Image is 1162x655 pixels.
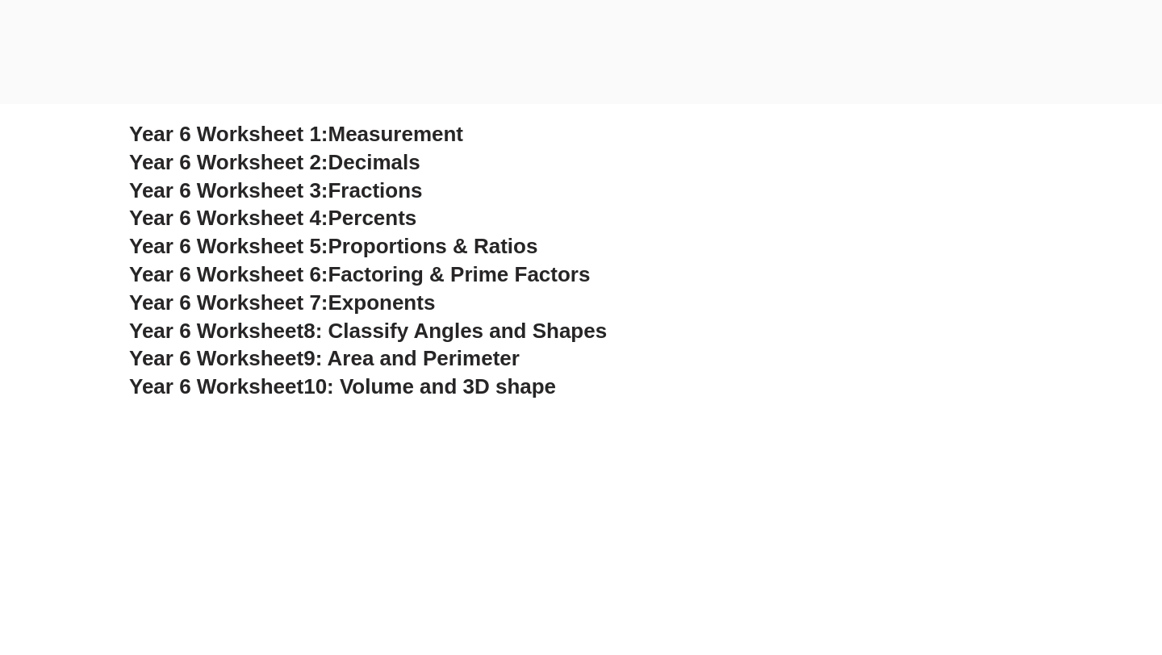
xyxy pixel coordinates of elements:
[129,262,590,286] a: Year 6 Worksheet 6:Factoring & Prime Factors
[129,206,416,230] a: Year 6 Worksheet 4:Percents
[129,319,607,343] a: Year 6 Worksheet8: Classify Angles and Shapes
[129,262,328,286] span: Year 6 Worksheet 6:
[129,234,537,258] a: Year 6 Worksheet 5:Proportions & Ratios
[328,262,591,286] span: Factoring & Prime Factors
[129,150,328,174] span: Year 6 Worksheet 2:
[328,290,436,315] span: Exponents
[129,290,435,315] a: Year 6 Worksheet 7:Exponents
[303,319,607,343] span: 8: Classify Angles and Shapes
[328,150,420,174] span: Decimals
[885,473,1162,655] iframe: Chat Widget
[129,178,422,202] a: Year 6 Worksheet 3:Fractions
[129,346,303,370] span: Year 6 Worksheet
[129,178,328,202] span: Year 6 Worksheet 3:
[129,234,328,258] span: Year 6 Worksheet 5:
[129,150,420,174] a: Year 6 Worksheet 2:Decimals
[129,374,303,398] span: Year 6 Worksheet
[129,374,556,398] a: Year 6 Worksheet10: Volume and 3D shape
[303,374,556,398] span: 10: Volume and 3D shape
[129,319,303,343] span: Year 6 Worksheet
[328,234,538,258] span: Proportions & Ratios
[129,122,328,146] span: Year 6 Worksheet 1:
[328,206,417,230] span: Percents
[97,417,1065,643] iframe: Advertisement
[328,178,423,202] span: Fractions
[129,346,520,370] a: Year 6 Worksheet9: Area and Perimeter
[129,122,463,146] a: Year 6 Worksheet 1:Measurement
[129,206,328,230] span: Year 6 Worksheet 4:
[129,290,328,315] span: Year 6 Worksheet 7:
[328,122,464,146] span: Measurement
[303,346,520,370] span: 9: Area and Perimeter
